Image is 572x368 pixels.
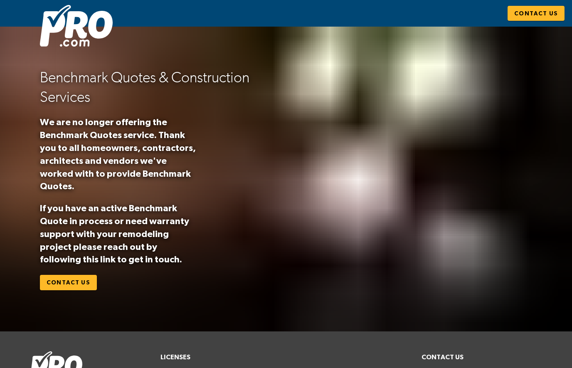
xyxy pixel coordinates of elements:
[40,116,200,193] p: We are no longer offering the Benchmark Quotes service. Thank you to all homeowners, contractors,...
[422,351,542,363] h6: Contact Us
[47,277,90,288] span: Contact Us
[40,5,113,47] img: Pro.com logo
[514,8,558,19] span: Contact Us
[40,202,200,266] p: If you have an active Benchmark Quote in process or need warranty support with your remodeling pr...
[508,6,565,21] a: Contact Us
[40,275,97,290] a: Contact Us
[160,351,412,363] h6: Licenses
[40,68,279,107] h2: Benchmark Quotes & Construction Services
